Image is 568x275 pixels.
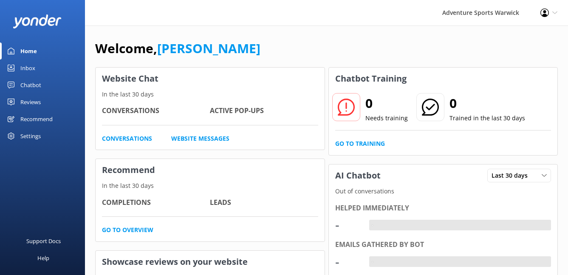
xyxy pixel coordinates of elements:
[329,164,387,187] h3: AI Chatbot
[335,139,385,148] a: Go to Training
[102,134,152,143] a: Conversations
[449,93,525,113] h2: 0
[26,232,61,249] div: Support Docs
[369,256,376,267] div: -
[492,171,533,180] span: Last 30 days
[96,181,325,190] p: In the last 30 days
[335,252,361,272] div: -
[102,225,153,235] a: Go to overview
[13,14,62,28] img: yonder-white-logo.png
[210,197,318,208] h4: Leads
[20,77,41,94] div: Chatbot
[335,203,551,214] div: Helped immediately
[96,68,325,90] h3: Website Chat
[20,94,41,111] div: Reviews
[335,239,551,250] div: Emails gathered by bot
[20,111,53,128] div: Recommend
[365,113,408,123] p: Needs training
[335,215,361,235] div: -
[37,249,49,266] div: Help
[369,220,376,231] div: -
[20,128,41,145] div: Settings
[365,93,408,113] h2: 0
[96,251,325,273] h3: Showcase reviews on your website
[329,68,413,90] h3: Chatbot Training
[20,43,37,60] div: Home
[102,197,210,208] h4: Completions
[329,187,558,196] p: Out of conversations
[95,38,260,59] h1: Welcome,
[96,90,325,99] p: In the last 30 days
[171,134,229,143] a: Website Messages
[449,113,525,123] p: Trained in the last 30 days
[20,60,35,77] div: Inbox
[157,40,260,57] a: [PERSON_NAME]
[96,159,325,181] h3: Recommend
[210,105,318,116] h4: Active Pop-ups
[102,105,210,116] h4: Conversations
